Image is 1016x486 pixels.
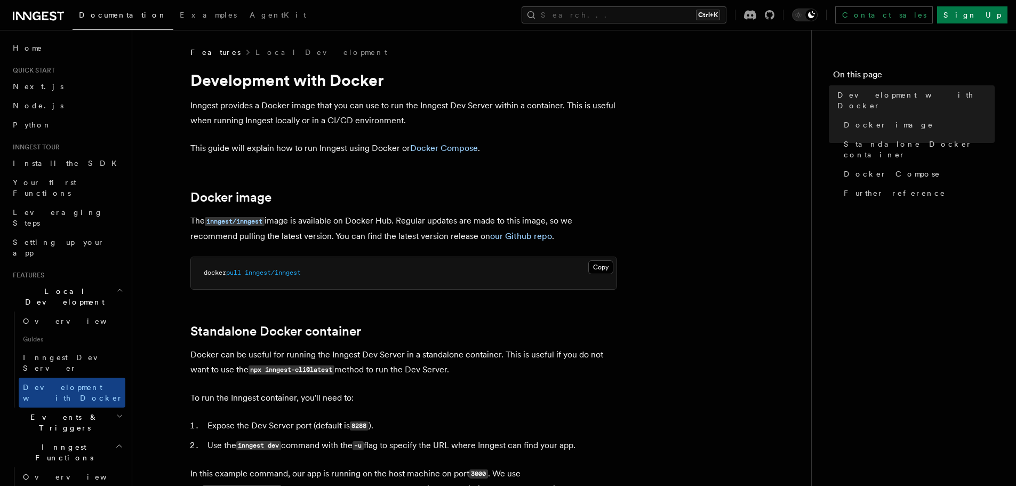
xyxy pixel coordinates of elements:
[190,98,617,128] p: Inngest provides a Docker image that you can use to run the Inngest Dev Server within a container...
[353,441,364,450] code: -u
[490,231,552,241] a: our Github repo
[835,6,933,23] a: Contact sales
[205,216,265,226] a: inngest/inngest
[350,421,369,431] code: 8288
[469,469,488,479] code: 3000
[9,408,125,437] button: Events & Triggers
[9,233,125,262] a: Setting up your app
[190,141,617,156] p: This guide will explain how to run Inngest using Docker or .
[839,134,995,164] a: Standalone Docker container
[250,11,306,19] span: AgentKit
[792,9,818,21] button: Toggle dark mode
[23,473,133,481] span: Overview
[9,282,125,312] button: Local Development
[9,412,116,433] span: Events & Triggers
[13,159,123,168] span: Install the SDK
[255,47,387,58] a: Local Development
[249,365,334,375] code: npx inngest-cli@latest
[79,11,167,19] span: Documentation
[522,6,726,23] button: Search...Ctrl+K
[844,119,933,130] span: Docker image
[833,85,995,115] a: Development with Docker
[9,38,125,58] a: Home
[937,6,1007,23] a: Sign Up
[73,3,173,30] a: Documentation
[833,68,995,85] h4: On this page
[844,188,946,198] span: Further reference
[13,101,63,110] span: Node.js
[839,164,995,184] a: Docker Compose
[13,238,105,257] span: Setting up your app
[204,438,617,453] li: Use the command with the flag to specify the URL where Inngest can find your app.
[9,442,115,463] span: Inngest Functions
[9,271,44,280] span: Features
[696,10,720,20] kbd: Ctrl+K
[9,66,55,75] span: Quick start
[839,115,995,134] a: Docker image
[13,121,52,129] span: Python
[245,269,301,276] span: inngest/inngest
[23,353,114,372] span: Inngest Dev Server
[9,77,125,96] a: Next.js
[844,139,995,160] span: Standalone Docker container
[204,418,617,434] li: Expose the Dev Server port (default is ).
[410,143,478,153] a: Docker Compose
[13,178,76,197] span: Your first Functions
[236,441,281,450] code: inngest dev
[19,378,125,408] a: Development with Docker
[23,317,133,325] span: Overview
[19,312,125,331] a: Overview
[13,82,63,91] span: Next.js
[844,169,940,179] span: Docker Compose
[9,154,125,173] a: Install the SDK
[588,260,613,274] button: Copy
[23,383,123,402] span: Development with Docker
[204,269,226,276] span: docker
[19,331,125,348] span: Guides
[243,3,313,29] a: AgentKit
[9,173,125,203] a: Your first Functions
[226,269,241,276] span: pull
[205,217,265,226] code: inngest/inngest
[190,47,241,58] span: Features
[839,184,995,203] a: Further reference
[180,11,237,19] span: Examples
[190,324,361,339] a: Standalone Docker container
[9,143,60,152] span: Inngest tour
[9,115,125,134] a: Python
[190,213,617,244] p: The image is available on Docker Hub. Regular updates are made to this image, so we recommend pul...
[13,208,103,227] span: Leveraging Steps
[9,437,125,467] button: Inngest Functions
[173,3,243,29] a: Examples
[190,190,271,205] a: Docker image
[190,347,617,378] p: Docker can be useful for running the Inngest Dev Server in a standalone container. This is useful...
[190,391,617,405] p: To run the Inngest container, you'll need to:
[13,43,43,53] span: Home
[9,286,116,307] span: Local Development
[9,312,125,408] div: Local Development
[837,90,995,111] span: Development with Docker
[19,348,125,378] a: Inngest Dev Server
[9,203,125,233] a: Leveraging Steps
[190,70,617,90] h1: Development with Docker
[9,96,125,115] a: Node.js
